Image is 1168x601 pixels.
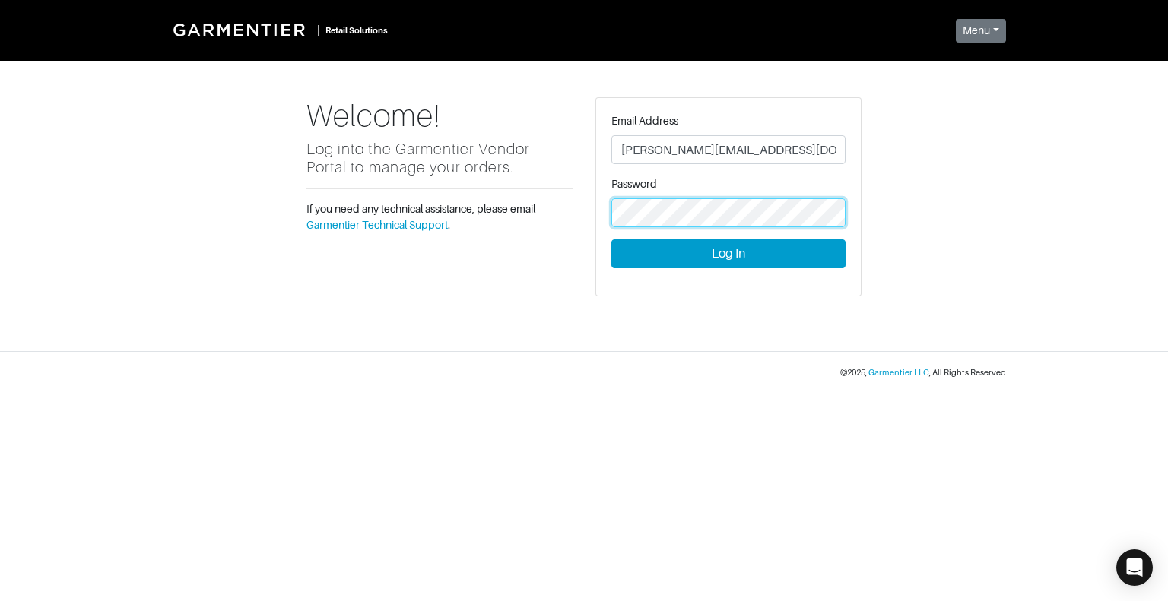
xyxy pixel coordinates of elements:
[165,15,317,44] img: Garmentier
[611,239,846,268] button: Log In
[956,19,1006,43] button: Menu
[317,22,319,38] div: |
[306,219,448,231] a: Garmentier Technical Support
[325,26,388,35] small: Retail Solutions
[1116,549,1153,586] div: Open Intercom Messenger
[611,113,678,129] label: Email Address
[306,97,573,134] h1: Welcome!
[306,201,573,233] p: If you need any technical assistance, please email .
[840,368,1006,377] small: © 2025 , , All Rights Reserved
[868,368,929,377] a: Garmentier LLC
[611,176,657,192] label: Password
[306,140,573,176] h5: Log into the Garmentier Vendor Portal to manage your orders.
[162,12,394,47] a: |Retail Solutions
